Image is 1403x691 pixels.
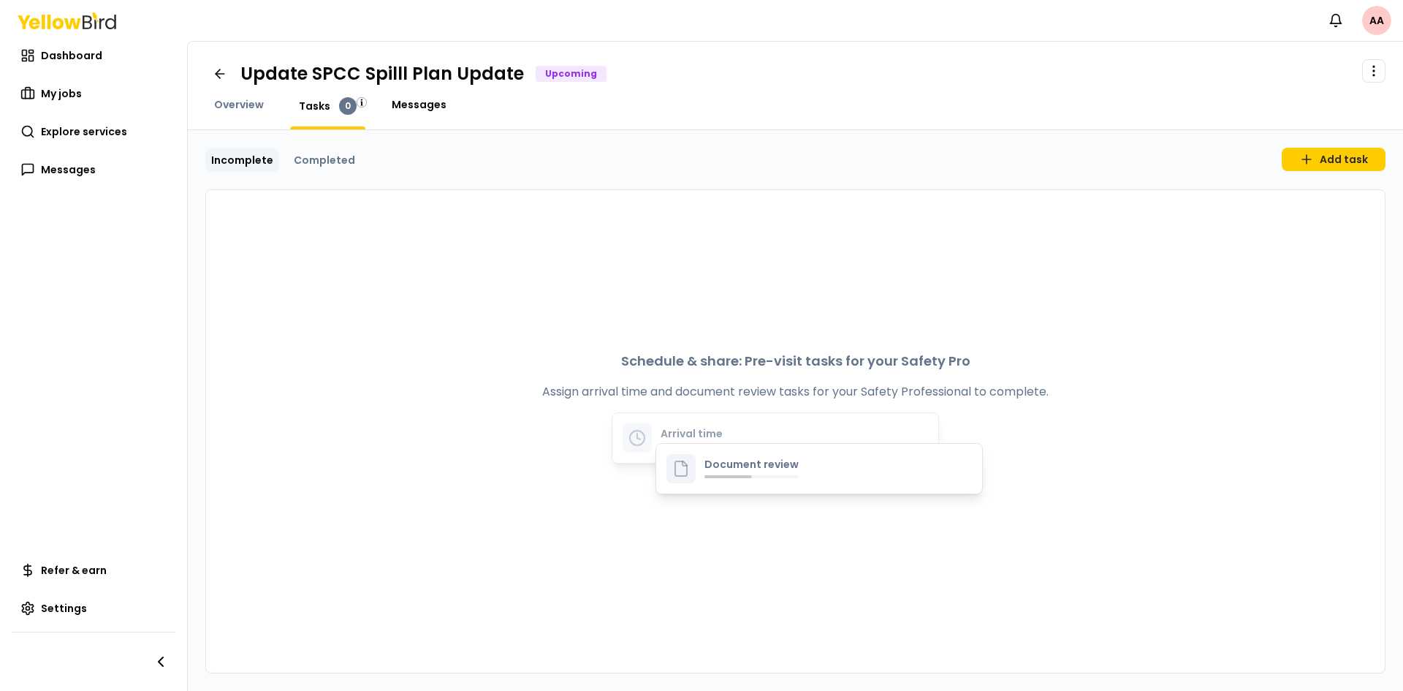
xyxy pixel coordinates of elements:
[205,97,273,112] a: Overview
[41,86,82,101] span: My jobs
[41,601,87,616] span: Settings
[12,155,175,184] a: Messages
[1362,6,1391,35] span: AA
[41,162,96,177] span: Messages
[339,97,357,115] div: 0
[392,97,446,112] span: Messages
[12,594,175,623] a: Settings
[41,563,107,578] span: Refer & earn
[661,428,723,439] p: Arrival time
[621,351,970,371] p: Schedule & share: Pre-visit tasks for your Safety Pro
[299,99,330,113] span: Tasks
[12,41,175,70] a: Dashboard
[542,383,1049,401] p: Assign arrival time and document review tasks for your Safety Professional to complete.
[41,124,127,139] span: Explore services
[214,97,264,112] span: Overview
[205,148,279,172] a: Incomplete
[290,97,365,115] a: Tasks0
[383,97,455,112] a: Messages
[41,48,102,63] span: Dashboard
[12,117,175,146] a: Explore services
[704,459,799,469] p: Document review
[536,66,607,82] div: Upcoming
[12,79,175,108] a: My jobs
[1282,148,1385,171] button: Add task
[288,148,361,172] a: Completed
[12,556,175,585] a: Refer & earn
[240,62,524,86] h1: Update SPCC Spilll Plan Update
